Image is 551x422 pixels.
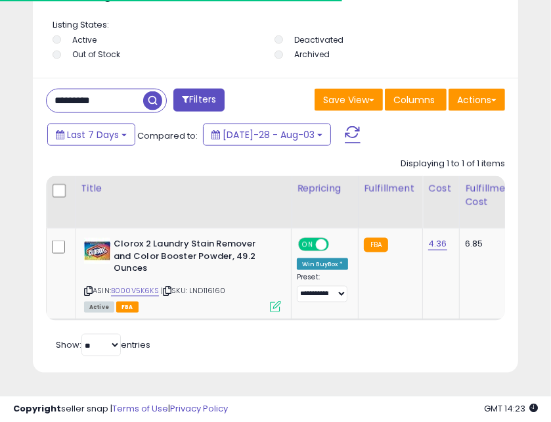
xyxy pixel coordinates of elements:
[114,238,273,278] b: Clorox 2 Laundry Stain Remover and Color Booster Powder, 49.2 Ounces
[385,89,447,111] button: Columns
[484,402,538,415] span: 2025-08-11 14:23 GMT
[294,34,343,45] label: Deactivated
[364,238,388,252] small: FBA
[465,238,511,250] div: 6.85
[401,158,505,170] div: Displaying 1 to 1 of 1 items
[116,302,139,313] span: FBA
[327,239,348,250] span: OFF
[84,238,281,311] div: ASIN:
[111,285,159,296] a: B000V5K6KS
[173,89,225,112] button: Filters
[56,339,150,351] span: Show: entries
[161,285,226,296] span: | SKU: LND116160
[428,181,454,195] div: Cost
[81,181,286,195] div: Title
[428,237,447,250] a: 4.36
[299,239,316,250] span: ON
[393,93,435,106] span: Columns
[297,258,348,270] div: Win BuyBox *
[13,402,61,415] strong: Copyright
[223,128,315,141] span: [DATE]-28 - Aug-03
[170,402,228,415] a: Privacy Policy
[315,89,383,111] button: Save View
[67,128,119,141] span: Last 7 Days
[84,302,114,313] span: All listings currently available for purchase on Amazon
[203,124,331,146] button: [DATE]-28 - Aug-03
[294,49,330,60] label: Archived
[53,19,502,32] p: Listing States:
[72,49,120,60] label: Out of Stock
[137,129,198,142] span: Compared to:
[72,34,97,45] label: Active
[297,181,353,195] div: Repricing
[465,181,516,209] div: Fulfillment Cost
[364,181,417,195] div: Fulfillment
[13,403,228,415] div: seller snap | |
[297,273,348,302] div: Preset:
[112,402,168,415] a: Terms of Use
[84,238,110,264] img: 51191MXf+7L._SL40_.jpg
[47,124,135,146] button: Last 7 Days
[449,89,505,111] button: Actions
